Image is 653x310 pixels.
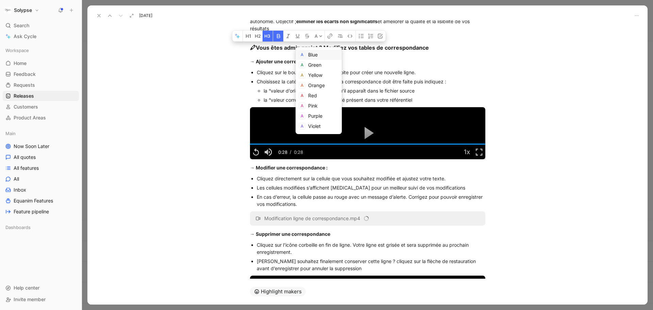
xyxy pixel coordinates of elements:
span: Purple [308,113,322,119]
span: Yellow [308,72,322,78]
span: Blue [308,52,318,58]
span: Orange [308,82,325,88]
span: Green [308,62,321,68]
span: Violet [308,123,321,129]
span: Pink [308,103,318,109]
span: Red [308,93,317,98]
